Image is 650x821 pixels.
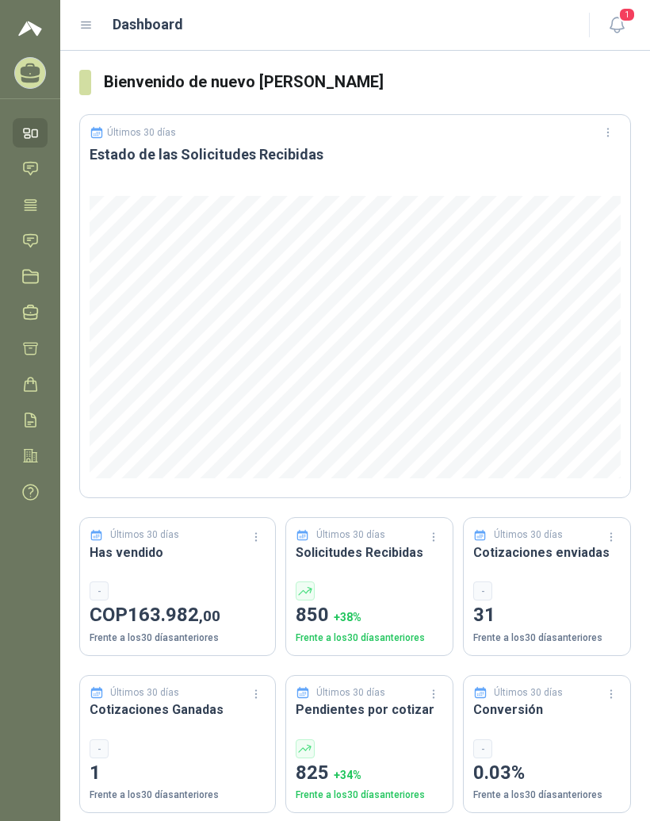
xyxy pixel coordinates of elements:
[90,543,266,562] h3: Has vendido
[90,600,266,631] p: COP
[494,528,563,543] p: Últimos 30 días
[199,607,220,625] span: ,00
[473,700,621,719] h3: Conversión
[113,13,183,36] h1: Dashboard
[473,600,621,631] p: 31
[128,604,220,626] span: 163.982
[602,11,631,40] button: 1
[296,543,443,562] h3: Solicitudes Recibidas
[473,581,492,600] div: -
[296,631,443,646] p: Frente a los 30 días anteriores
[473,739,492,758] div: -
[334,769,361,781] span: + 34 %
[316,528,385,543] p: Últimos 30 días
[316,685,385,700] p: Últimos 30 días
[90,631,266,646] p: Frente a los 30 días anteriores
[296,758,443,788] p: 825
[473,788,621,803] p: Frente a los 30 días anteriores
[473,543,621,562] h3: Cotizaciones enviadas
[90,700,266,719] h3: Cotizaciones Ganadas
[296,700,443,719] h3: Pendientes por cotizar
[90,145,621,164] h3: Estado de las Solicitudes Recibidas
[296,788,443,803] p: Frente a los 30 días anteriores
[90,581,109,600] div: -
[296,600,443,631] p: 850
[334,611,361,623] span: + 38 %
[110,528,179,543] p: Últimos 30 días
[618,7,636,22] span: 1
[18,19,42,38] img: Logo peakr
[494,685,563,700] p: Últimos 30 días
[473,631,621,646] p: Frente a los 30 días anteriores
[90,788,266,803] p: Frente a los 30 días anteriores
[473,758,621,788] p: 0.03%
[104,70,631,94] h3: Bienvenido de nuevo [PERSON_NAME]
[107,127,176,138] p: Últimos 30 días
[90,739,109,758] div: -
[90,758,266,788] p: 1
[110,685,179,700] p: Últimos 30 días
